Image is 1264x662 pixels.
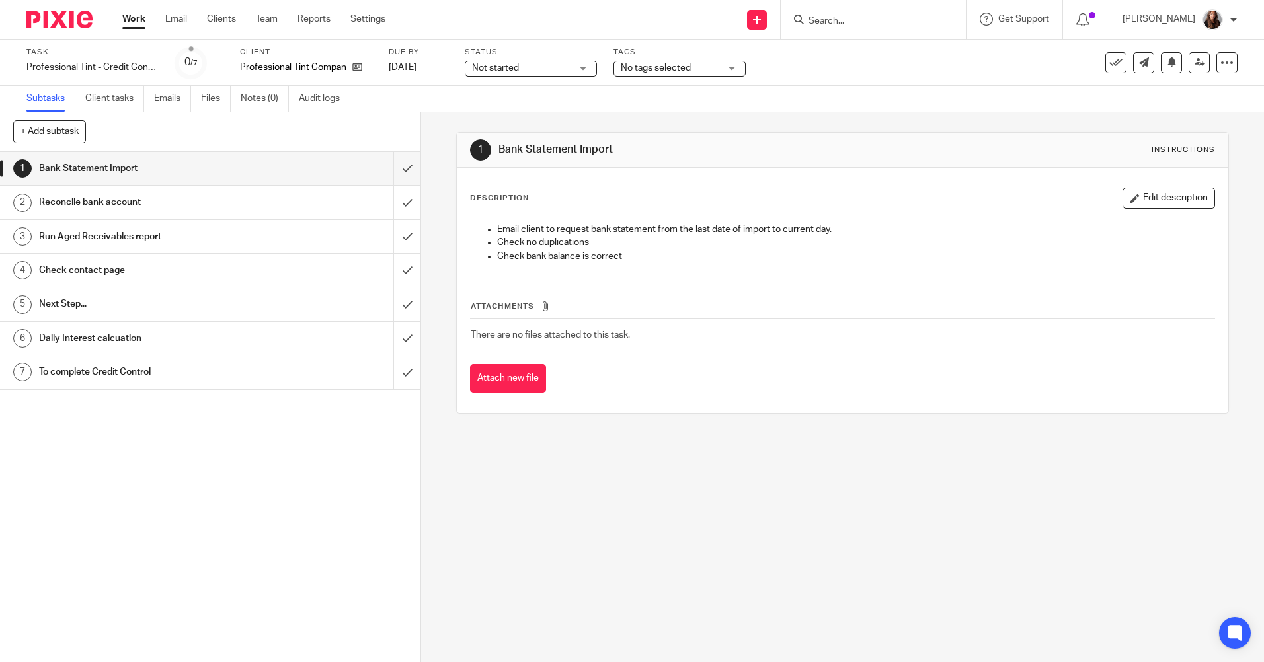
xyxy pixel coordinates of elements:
[39,328,266,348] h1: Daily Interest calcuation
[350,13,385,26] a: Settings
[297,13,331,26] a: Reports
[39,294,266,314] h1: Next Step...
[389,63,416,72] span: [DATE]
[807,16,926,28] input: Search
[13,194,32,212] div: 2
[241,86,289,112] a: Notes (0)
[165,13,187,26] a: Email
[240,47,372,57] label: Client
[26,61,159,74] div: Professional Tint - Credit Control
[39,192,266,212] h1: Reconcile bank account
[13,363,32,381] div: 7
[207,13,236,26] a: Clients
[39,159,266,178] h1: Bank Statement Import
[26,11,93,28] img: Pixie
[471,303,534,310] span: Attachments
[26,86,75,112] a: Subtasks
[497,250,1214,263] p: Check bank balance is correct
[85,86,144,112] a: Client tasks
[470,193,529,203] p: Description
[497,223,1214,236] p: Email client to request bank statement from the last date of import to current day.
[998,15,1049,24] span: Get Support
[13,227,32,246] div: 3
[13,159,32,178] div: 1
[613,47,746,57] label: Tags
[13,261,32,279] div: 4
[39,362,266,382] h1: To complete Credit Control
[1152,145,1215,155] div: Instructions
[13,120,86,143] button: + Add subtask
[1123,13,1195,26] p: [PERSON_NAME]
[256,13,278,26] a: Team
[13,329,32,348] div: 6
[201,86,231,112] a: Files
[621,63,691,73] span: No tags selected
[470,139,491,161] div: 1
[389,47,448,57] label: Due by
[154,86,191,112] a: Emails
[1123,188,1215,209] button: Edit description
[1202,9,1223,30] img: IMG_0011.jpg
[497,236,1214,249] p: Check no duplications
[190,59,198,67] small: /7
[472,63,519,73] span: Not started
[471,330,630,340] span: There are no files attached to this task.
[240,61,346,74] p: Professional Tint Company
[498,143,871,157] h1: Bank Statement Import
[184,55,198,70] div: 0
[470,364,546,394] button: Attach new file
[26,47,159,57] label: Task
[39,227,266,246] h1: Run Aged Receivables report
[122,13,145,26] a: Work
[465,47,597,57] label: Status
[13,295,32,314] div: 5
[299,86,350,112] a: Audit logs
[39,260,266,280] h1: Check contact page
